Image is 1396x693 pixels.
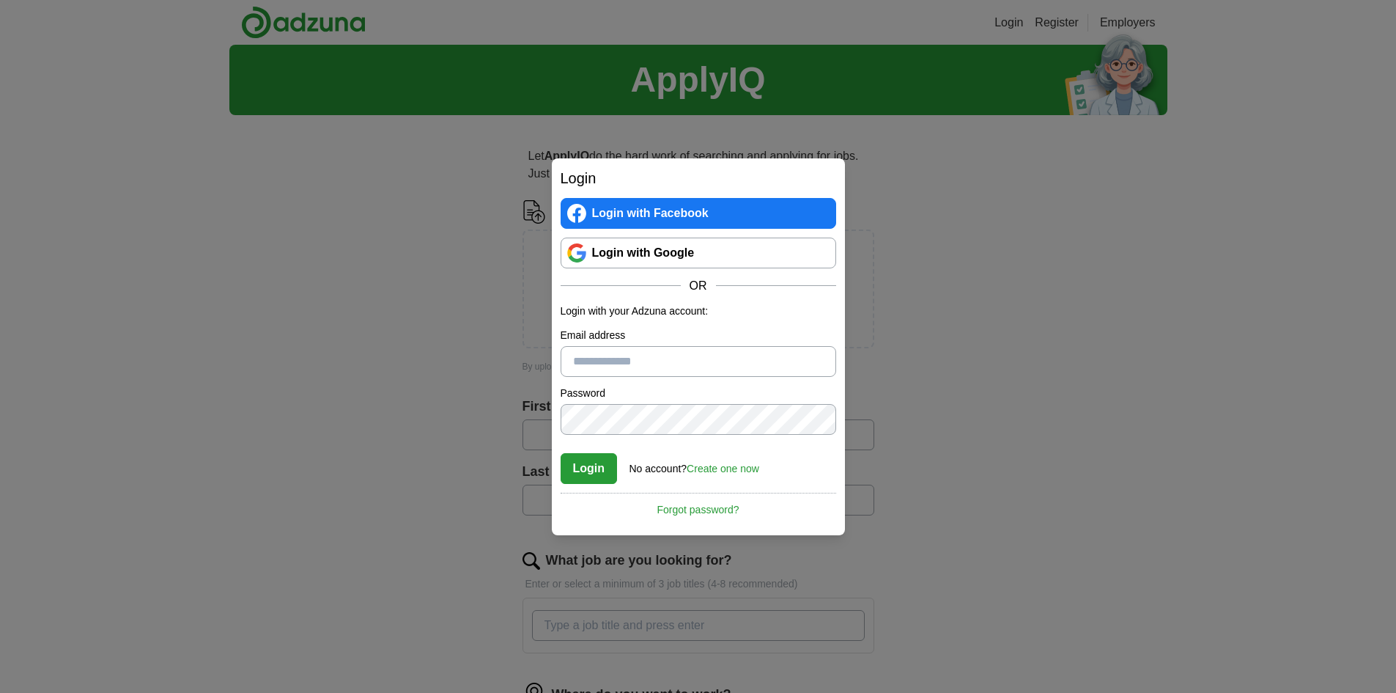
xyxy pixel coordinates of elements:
[561,386,836,401] label: Password
[561,304,836,319] p: Login with your Adzuna account:
[561,453,618,484] button: Login
[561,238,836,268] a: Login with Google
[561,198,836,229] a: Login with Facebook
[687,463,759,474] a: Create one now
[681,277,716,295] span: OR
[561,493,836,518] a: Forgot password?
[629,452,759,477] div: No account?
[561,167,836,189] h2: Login
[561,328,836,343] label: Email address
